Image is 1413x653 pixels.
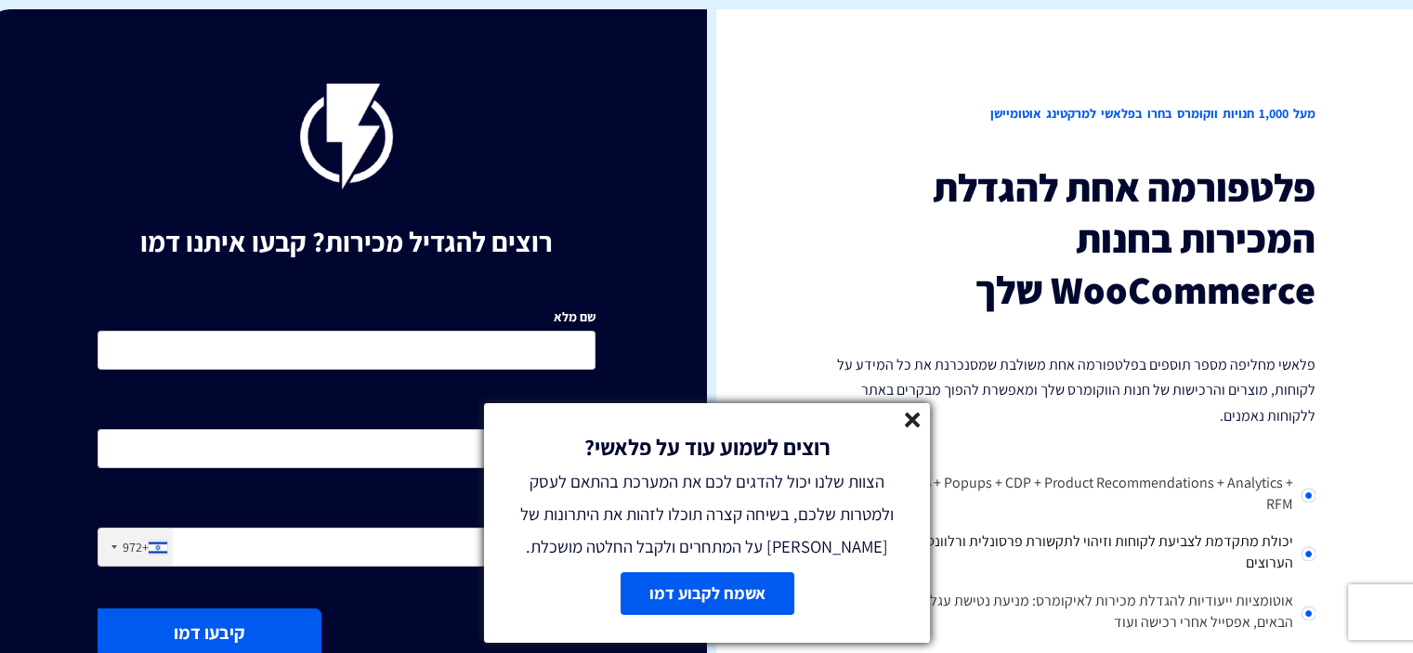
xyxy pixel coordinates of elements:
img: flashy-black.png [300,84,393,189]
span: יכולת מתקדמת לצביעת לקוחות וזיהוי לתקשורת פרסונלית ורלוונטית בכל הערוצים [888,531,1293,572]
label: שם מלא [554,307,595,326]
p: פלאשי מחליפה מספר תוספים בפלטפורמה אחת משולבת שמסנכרנת את כל המידע על לקוחות, מוצרים והרכישות של ... [818,352,1316,428]
input: 50-234-5678 [98,528,595,567]
li: Email + SMS + Popups + CDP + Product Recommendations + Analytics + RFM [818,465,1316,525]
li: אוטומציות ייעודיות להגדלת מכירות לאיקומרס: מניעת נטישת עגלה, ברוכים הבאים, אפסייל אחרי רכישה ועוד [818,583,1316,643]
h1: רוצים להגדיל מכירות? קבעו איתנו דמו [98,227,595,257]
div: +972 [123,538,149,556]
h3: פלטפורמה אחת להגדלת המכירות בחנות WooCommerce שלך [818,163,1316,315]
div: Israel (‫ישראל‬‎): +972 [98,529,173,566]
h2: מעל 1,000 חנויות ווקומרס בחרו בפלאשי למרקטינג אוטומיישן [818,84,1316,144]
